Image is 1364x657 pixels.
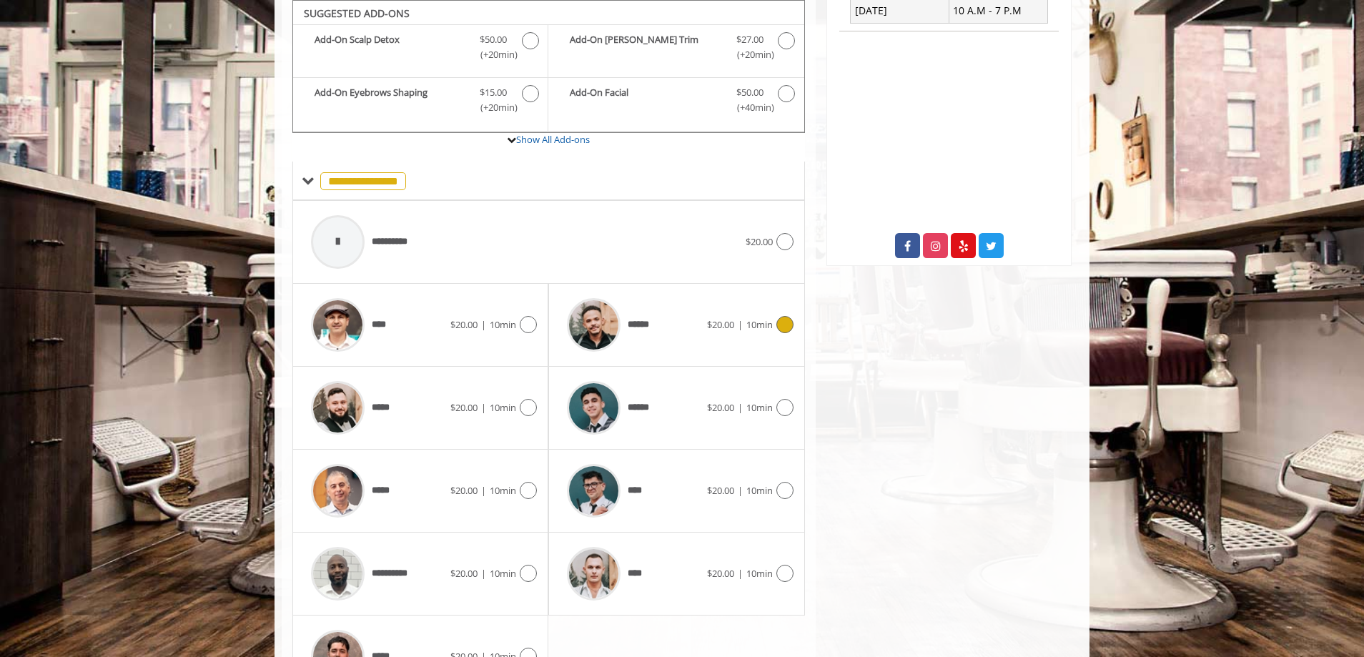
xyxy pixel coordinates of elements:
[555,85,796,119] label: Add-On Facial
[738,484,743,497] span: |
[736,85,763,100] span: $50.00
[481,567,486,580] span: |
[490,318,516,331] span: 10min
[450,318,478,331] span: $20.00
[450,567,478,580] span: $20.00
[738,401,743,414] span: |
[746,401,773,414] span: 10min
[707,401,734,414] span: $20.00
[490,484,516,497] span: 10min
[490,401,516,414] span: 10min
[738,318,743,331] span: |
[480,32,507,47] span: $50.00
[736,32,763,47] span: $27.00
[555,32,796,66] label: Add-On Beard Trim
[516,133,590,146] a: Show All Add-ons
[728,100,771,115] span: (+40min )
[300,32,540,66] label: Add-On Scalp Detox
[570,32,721,62] b: Add-On [PERSON_NAME] Trim
[481,484,486,497] span: |
[473,100,515,115] span: (+20min )
[481,401,486,414] span: |
[746,235,773,248] span: $20.00
[481,318,486,331] span: |
[473,47,515,62] span: (+20min )
[315,32,465,62] b: Add-On Scalp Detox
[746,318,773,331] span: 10min
[707,484,734,497] span: $20.00
[746,567,773,580] span: 10min
[707,567,734,580] span: $20.00
[480,85,507,100] span: $15.00
[570,85,721,115] b: Add-On Facial
[746,484,773,497] span: 10min
[490,567,516,580] span: 10min
[300,85,540,119] label: Add-On Eyebrows Shaping
[728,47,771,62] span: (+20min )
[450,484,478,497] span: $20.00
[304,6,410,20] b: SUGGESTED ADD-ONS
[738,567,743,580] span: |
[315,85,465,115] b: Add-On Eyebrows Shaping
[707,318,734,331] span: $20.00
[450,401,478,414] span: $20.00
